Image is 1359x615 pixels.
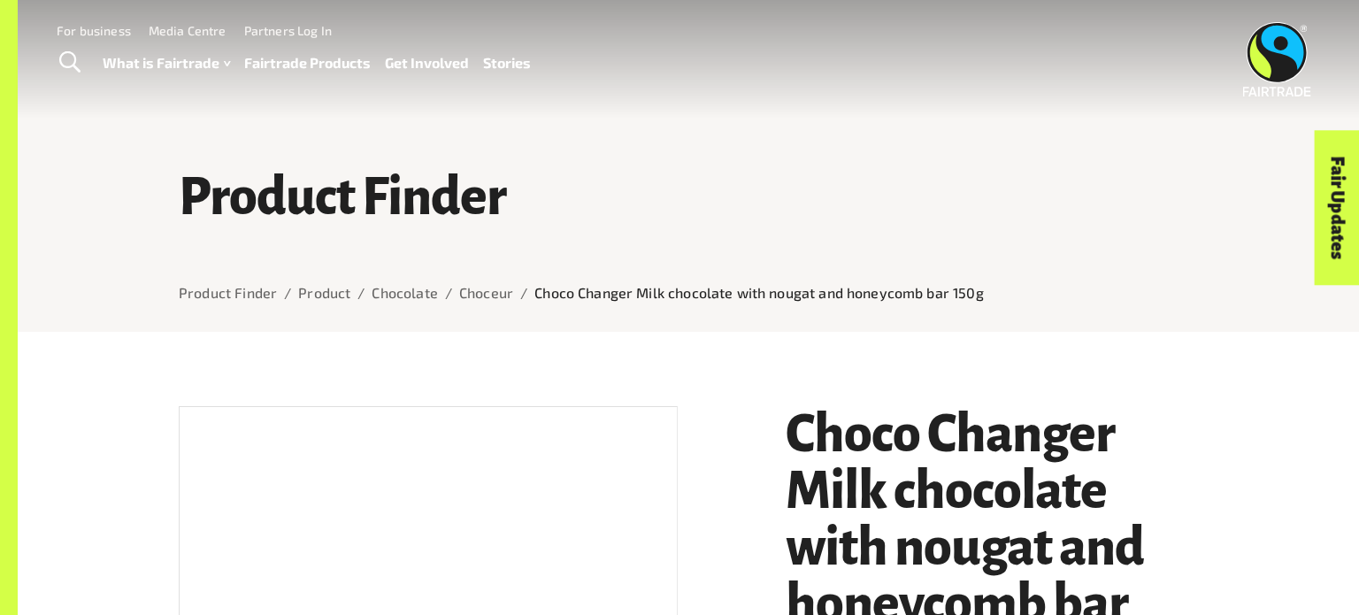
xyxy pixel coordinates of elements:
li: / [520,282,527,304]
a: Stories [483,50,531,76]
a: Media Centre [149,23,226,38]
a: Product Finder [179,284,277,301]
nav: breadcrumb [179,282,1198,304]
li: / [357,282,365,304]
p: Choco Changer Milk chocolate with nougat and honeycomb bar 150g [534,282,983,304]
a: Choceur [459,284,513,301]
a: Get Involved [385,50,469,76]
li: / [284,282,291,304]
a: Product [298,284,350,301]
img: Fairtrade Australia New Zealand logo [1243,22,1311,96]
h1: Product Finder [179,169,1198,226]
a: What is Fairtrade [103,50,230,76]
li: / [445,282,452,304]
a: Fairtrade Products [244,50,371,76]
a: For business [57,23,131,38]
a: Partners Log In [244,23,332,38]
a: Chocolate [372,284,437,301]
a: Toggle Search [48,41,91,85]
